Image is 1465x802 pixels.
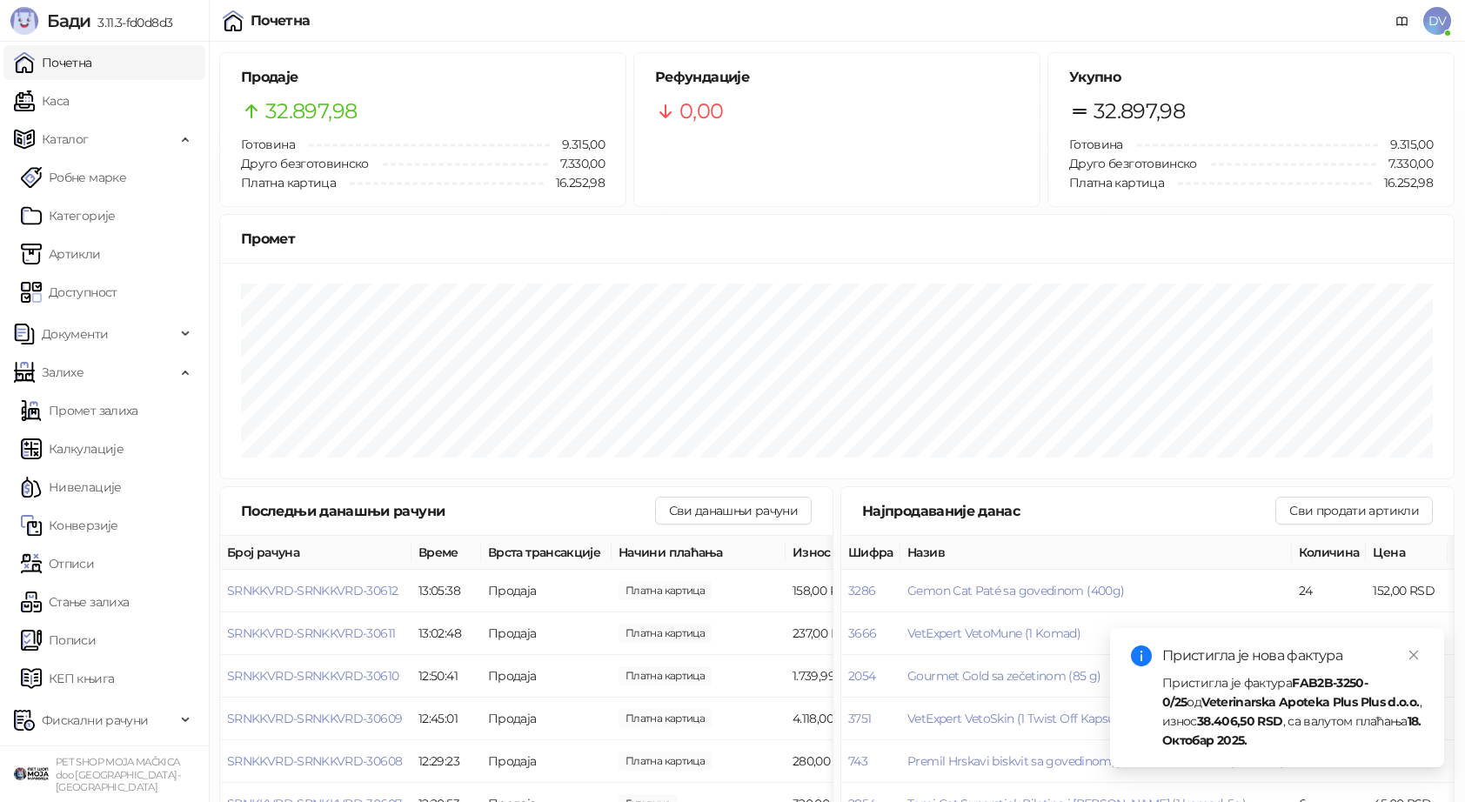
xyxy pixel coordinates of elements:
[786,655,916,698] td: 1.739,99 RSD
[1069,156,1197,171] span: Друго безготовинско
[544,173,605,192] span: 16.252,98
[619,709,712,728] span: 4.118,00
[1197,713,1283,729] strong: 38.406,50 RSD
[265,95,357,128] span: 32.897,98
[1366,570,1447,612] td: 152,00 RSD
[241,175,336,190] span: Платна картица
[21,275,117,310] a: Доступност
[21,508,118,543] a: Конверзије
[655,67,1019,88] h5: Рефундације
[1069,137,1123,152] span: Готовина
[1162,645,1423,666] div: Пристигла је нова фактура
[619,624,712,643] span: 237,00
[411,698,481,740] td: 12:45:01
[679,95,723,128] span: 0,00
[1069,67,1433,88] h5: Укупно
[227,625,395,641] button: SRNKKVRD-SRNKKVRD-30611
[21,160,126,195] a: Робне марке
[1423,7,1451,35] span: DV
[1292,570,1367,612] td: 24
[251,14,311,28] div: Почетна
[907,668,1101,684] button: Gourmet Gold sa zečetinom (85 g)
[786,570,916,612] td: 158,00 RSD
[1388,7,1416,35] a: Документација
[14,84,69,118] a: Каса
[21,585,129,619] a: Стање залиха
[786,536,916,570] th: Износ
[227,711,402,726] button: SRNKKVRD-SRNKKVRD-30609
[14,757,49,792] img: 64x64-companyLogo-9f44b8df-f022-41eb-b7d6-300ad218de09.png
[848,753,867,769] button: 743
[1366,536,1447,570] th: Цена
[848,625,876,641] button: 3666
[1292,612,1367,655] td: 20
[241,137,295,152] span: Готовина
[481,570,612,612] td: Продаја
[21,546,94,581] a: Отписи
[90,15,172,30] span: 3.11.3-fd0d8d3
[1069,175,1164,190] span: Платна картица
[841,536,900,570] th: Шифра
[848,583,875,598] button: 3286
[481,698,612,740] td: Продаја
[21,198,116,233] a: Категорије
[42,317,108,351] span: Документи
[42,122,89,157] span: Каталог
[481,655,612,698] td: Продаја
[21,431,124,466] a: Калкулације
[907,753,1284,769] button: Premil Hrskavi biskvit sa govedinom, piletinom i mlekom (1 komad)
[550,135,605,154] span: 9.315,00
[786,740,916,783] td: 280,00 RSD
[411,655,481,698] td: 12:50:41
[10,7,38,35] img: Logo
[227,583,398,598] button: SRNKKVRD-SRNKKVRD-30612
[241,228,1433,250] div: Промет
[786,612,916,655] td: 237,00 RSD
[786,698,916,740] td: 4.118,00 RSD
[241,156,369,171] span: Друго безготовинско
[1201,694,1419,710] strong: Veterinarska Apoteka Plus Plus d.o.o.
[907,583,1124,598] button: Gemon Cat Paté sa govedinom (400g)
[481,612,612,655] td: Продаја
[411,570,481,612] td: 13:05:38
[227,753,402,769] button: SRNKKVRD-SRNKKVRD-30608
[1366,612,1447,655] td: 45,00 RSD
[227,668,398,684] button: SRNKKVRD-SRNKKVRD-30610
[1131,645,1152,666] span: info-circle
[848,711,871,726] button: 3751
[21,237,101,271] a: ArtikliАртикли
[619,581,712,600] span: 158,00
[1404,645,1423,665] a: Close
[411,612,481,655] td: 13:02:48
[481,536,612,570] th: Врста трансакције
[1162,713,1422,748] strong: 18. Октобар 2025.
[411,740,481,783] td: 12:29:23
[42,703,148,738] span: Фискални рачуни
[862,500,1275,522] div: Најпродаваније данас
[1162,673,1423,750] div: Пристигла је фактура од , износ , са валутом плаћања
[47,10,90,31] span: Бади
[411,536,481,570] th: Време
[21,661,114,696] a: КЕП књига
[848,668,875,684] button: 2054
[56,756,180,793] small: PET SHOP MOJA MAČKICA doo [GEOGRAPHIC_DATA]-[GEOGRAPHIC_DATA]
[655,497,812,525] button: Сви данашњи рачуни
[21,393,138,428] a: Промет залиха
[548,154,605,173] span: 7.330,00
[612,536,786,570] th: Начини плаћања
[1292,536,1367,570] th: Количина
[907,625,1080,641] span: VetExpert VetoMune (1 Komad)
[1378,135,1433,154] span: 9.315,00
[1408,649,1420,661] span: close
[21,470,122,505] a: Нивелације
[907,711,1127,726] button: VetExpert VetoSkin (1 Twist Off Kapsula)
